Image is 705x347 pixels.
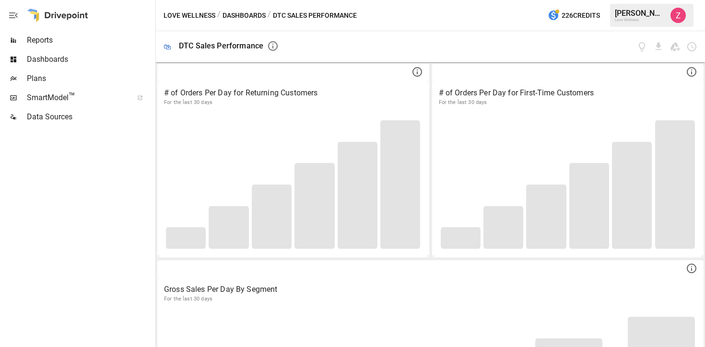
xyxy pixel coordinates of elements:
[544,7,604,24] button: 226Credits
[562,10,600,22] span: 226 Credits
[439,99,697,106] p: For the last 30 days
[439,87,697,99] p: # of Orders Per Day for First-Time Customers
[615,9,665,18] div: [PERSON_NAME]
[665,2,692,29] button: Zoe Keller
[223,10,266,22] button: Dashboards
[164,87,423,99] p: # of Orders Per Day for Returning Customers
[268,10,271,22] div: /
[27,54,153,65] span: Dashboards
[217,10,221,22] div: /
[27,35,153,46] span: Reports
[636,41,647,52] button: View documentation
[164,99,423,106] p: For the last 30 days
[164,10,215,22] button: Love Wellness
[179,41,263,50] div: DTC Sales Performance
[615,18,665,22] div: Love Wellness
[164,295,697,303] p: For the last 30 days
[164,42,171,51] div: 🛍
[670,41,681,52] button: Save as Google Doc
[164,284,697,295] p: Gross Sales Per Day By Segment
[69,91,75,103] span: ™
[27,111,153,123] span: Data Sources
[653,41,664,52] button: Download dashboard
[27,92,127,104] span: SmartModel
[27,73,153,84] span: Plans
[686,41,697,52] button: Schedule dashboard
[670,8,686,23] img: Zoe Keller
